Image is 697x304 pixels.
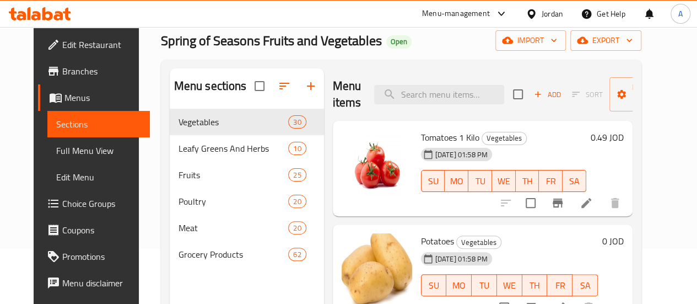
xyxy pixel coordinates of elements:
[516,170,539,192] button: TH
[298,73,324,99] button: Add section
[289,143,305,154] span: 10
[62,250,141,263] span: Promotions
[333,78,361,111] h2: Menu items
[544,190,571,216] button: Branch-specific-item
[678,8,683,20] span: A
[170,104,324,272] nav: Menu sections
[170,241,324,268] div: Grocery Products62
[492,170,516,192] button: WE
[170,135,324,162] div: Leafy Greens And Herbs10
[547,274,572,296] button: FR
[520,173,535,189] span: TH
[449,173,464,189] span: MO
[421,170,445,192] button: SU
[422,7,490,20] div: Menu-management
[431,150,492,160] span: [DATE] 01:58 PM
[519,191,542,215] span: Select to update
[38,190,150,217] a: Choice Groups
[563,170,586,192] button: SA
[374,85,504,104] input: search
[38,217,150,243] a: Coupons
[56,170,141,184] span: Edit Menu
[179,221,289,234] span: Meat
[572,274,598,296] button: SA
[570,30,641,51] button: export
[62,65,141,78] span: Branches
[501,278,518,294] span: WE
[47,164,150,190] a: Edit Menu
[62,38,141,51] span: Edit Restaurant
[248,74,271,98] span: Select all sections
[386,35,412,49] div: Open
[170,188,324,215] div: Poultry20
[495,30,566,51] button: import
[271,73,298,99] span: Sort sections
[179,115,289,129] span: Vegetables
[532,88,562,101] span: Add
[288,221,306,234] div: items
[288,168,306,182] div: items
[446,274,472,296] button: MO
[431,254,492,264] span: [DATE] 01:58 PM
[38,270,150,296] a: Menu disclaimer
[421,233,454,249] span: Potatoes
[421,129,479,146] span: Tomatoes 1 Kilo
[473,173,488,189] span: TU
[496,173,511,189] span: WE
[543,173,558,189] span: FR
[552,278,568,294] span: FR
[506,83,529,106] span: Select section
[504,34,557,47] span: import
[451,278,467,294] span: MO
[468,170,492,192] button: TU
[482,132,526,145] span: Vegetables
[288,195,306,208] div: items
[289,249,305,260] span: 62
[539,170,563,192] button: FR
[476,278,493,294] span: TU
[579,34,633,47] span: export
[522,274,548,296] button: TH
[580,196,593,210] a: Edit menu item
[527,278,543,294] span: TH
[288,115,306,129] div: items
[426,278,442,294] span: SU
[174,78,247,94] h2: Menu sections
[602,233,624,249] h6: 0 JOD
[421,274,447,296] button: SU
[577,278,593,294] span: SA
[618,81,674,108] span: Manage items
[64,91,141,104] span: Menus
[38,31,150,58] a: Edit Restaurant
[472,274,497,296] button: TU
[288,142,306,155] div: items
[179,168,289,182] span: Fruits
[289,170,305,180] span: 25
[288,248,306,261] div: items
[179,142,289,155] div: Leafy Greens And Herbs
[529,86,565,103] span: Add item
[342,130,412,200] img: Tomatoes 1 Kilo
[47,137,150,164] a: Full Menu View
[179,195,289,208] span: Poultry
[38,84,150,111] a: Menus
[179,248,289,261] div: Grocery Products
[289,223,305,233] span: 20
[386,37,412,46] span: Open
[170,162,324,188] div: Fruits25
[567,173,582,189] span: SA
[602,190,628,216] button: delete
[289,117,305,127] span: 30
[609,77,683,111] button: Manage items
[170,215,324,241] div: Meat20
[497,274,522,296] button: WE
[161,28,382,53] span: Spring of Seasons Fruits and Vegetables
[342,233,412,304] img: Potatoes
[445,170,468,192] button: MO
[62,223,141,237] span: Coupons
[62,276,141,290] span: Menu disclaimer
[56,144,141,157] span: Full Menu View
